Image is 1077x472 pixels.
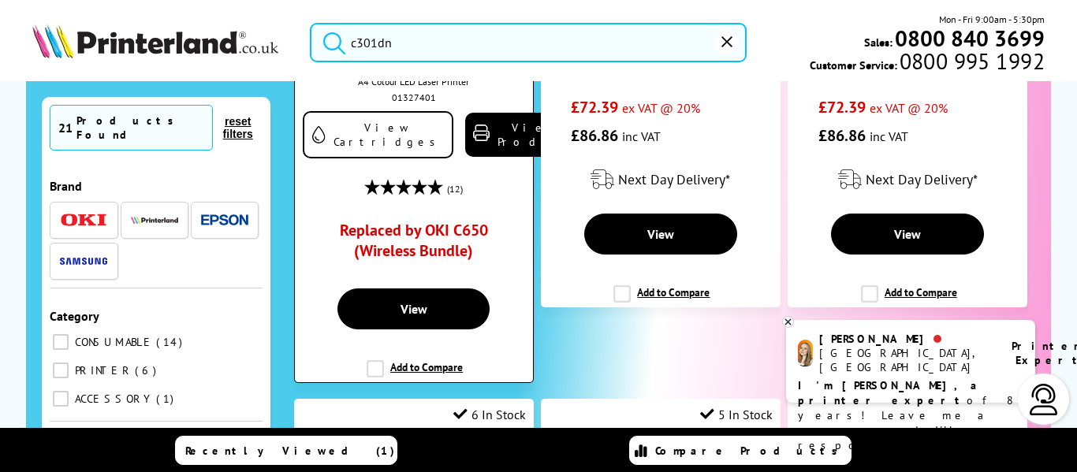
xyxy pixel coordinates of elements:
img: Printerland [131,216,178,224]
span: 21 [58,120,73,136]
span: Next Day Delivery* [866,170,978,188]
span: £72.39 [571,97,618,117]
span: £72.39 [818,97,866,117]
div: [GEOGRAPHIC_DATA], [GEOGRAPHIC_DATA] [819,346,992,374]
span: Customer Service: [810,54,1045,72]
label: Add to Compare [613,285,710,315]
a: View [584,214,737,255]
input: PRINTER 6 [53,362,69,378]
span: View [894,226,921,242]
div: 5 In Stock [700,407,773,422]
div: modal_delivery [549,158,773,202]
a: View Product [465,113,583,157]
img: amy-livechat.png [798,340,813,367]
img: Epson [201,214,248,226]
img: Samsung [60,258,107,265]
a: View Cartridges [303,111,453,158]
span: ex VAT @ 20% [870,100,948,116]
img: Printerland Logo [32,24,278,58]
span: inc VAT [622,128,661,144]
img: user-headset-light.svg [1028,384,1060,415]
span: 14 [156,335,186,349]
span: View [401,301,427,317]
span: Compare Products [655,444,846,458]
div: 01327401 [307,91,521,103]
span: ex VAT @ 20% [622,100,700,116]
span: Next Day Delivery* [618,170,730,188]
a: Replaced by OKI C650 (Wireless Bundle) [325,220,502,269]
input: ACCESSORY 1 [53,391,69,407]
a: Compare Products [629,436,852,465]
div: Products Found [76,113,204,142]
span: Brand [50,178,82,194]
span: A4 Colour LED Laser Printer [303,76,525,87]
img: OKI [60,214,107,227]
span: 6 [135,363,160,377]
div: modal_delivery [796,158,1019,202]
span: PRINTER [71,363,133,377]
span: Recently Viewed (1) [185,444,395,458]
label: Add to Compare [861,285,957,315]
span: £86.86 [571,125,618,146]
span: 0800 995 1992 [897,54,1045,69]
p: of 8 years! Leave me a message and I'll respond ASAP [798,378,1023,453]
span: CONSUMABLE [71,335,155,349]
span: Category [50,308,99,324]
a: View [337,288,490,329]
div: [PERSON_NAME] [819,332,992,346]
input: CONSUMABLE 14 [53,334,69,350]
span: (12) [447,174,463,204]
label: Add to Compare [367,360,463,390]
input: Search product or brand [310,23,747,62]
a: Printerland Logo [32,24,290,61]
span: 1 [156,392,177,406]
a: View [831,214,984,255]
span: £86.86 [818,125,866,146]
span: Mon - Fri 9:00am - 5:30pm [939,12,1045,27]
span: ACCESSORY [71,392,155,406]
button: reset filters [213,114,263,141]
div: 6 In Stock [453,407,526,422]
span: View [647,226,674,242]
span: inc VAT [870,128,908,144]
a: 0800 840 3699 [893,31,1045,46]
a: Recently Viewed (1) [175,436,397,465]
b: 0800 840 3699 [895,24,1045,53]
b: I'm [PERSON_NAME], a printer expert [798,378,982,407]
span: Sales: [864,35,893,50]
